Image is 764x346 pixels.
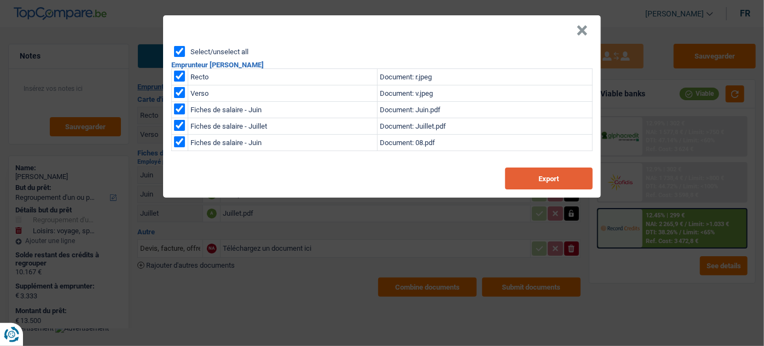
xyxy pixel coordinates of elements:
[171,61,593,68] h2: Emprunteur [PERSON_NAME]
[378,102,593,118] td: Document: Juin.pdf
[188,135,378,151] td: Fiches de salaire - Juin
[378,85,593,102] td: Document: v.jpeg
[378,69,593,85] td: Document: r.jpeg
[378,135,593,151] td: Document: 08.pdf
[188,118,378,135] td: Fiches de salaire - Juillet
[576,25,588,36] button: Close
[188,102,378,118] td: Fiches de salaire - Juin
[378,118,593,135] td: Document: Juillet.pdf
[188,85,378,102] td: Verso
[505,168,593,189] button: Export
[190,48,248,55] label: Select/unselect all
[188,69,378,85] td: Recto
